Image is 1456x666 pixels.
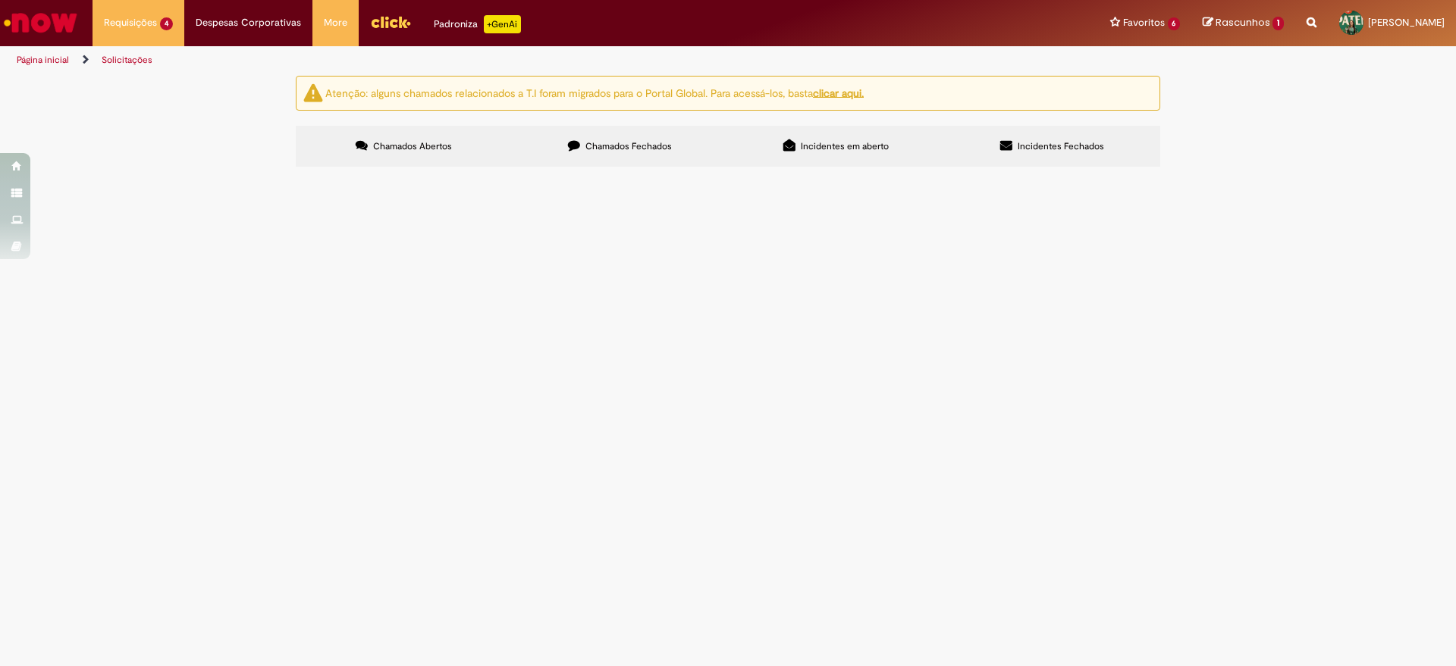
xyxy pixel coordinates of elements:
[1368,16,1445,29] span: [PERSON_NAME]
[370,11,411,33] img: click_logo_yellow_360x200.png
[196,15,301,30] span: Despesas Corporativas
[1168,17,1181,30] span: 6
[102,54,152,66] a: Solicitações
[1123,15,1165,30] span: Favoritos
[585,140,672,152] span: Chamados Fechados
[801,140,889,152] span: Incidentes em aberto
[373,140,452,152] span: Chamados Abertos
[434,15,521,33] div: Padroniza
[11,46,959,74] ul: Trilhas de página
[484,15,521,33] p: +GenAi
[2,8,80,38] img: ServiceNow
[325,86,864,99] ng-bind-html: Atenção: alguns chamados relacionados a T.I foram migrados para o Portal Global. Para acessá-los,...
[813,86,864,99] a: clicar aqui.
[17,54,69,66] a: Página inicial
[1272,17,1284,30] span: 1
[104,15,157,30] span: Requisições
[324,15,347,30] span: More
[1216,15,1270,30] span: Rascunhos
[1203,16,1284,30] a: Rascunhos
[160,17,173,30] span: 4
[1018,140,1104,152] span: Incidentes Fechados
